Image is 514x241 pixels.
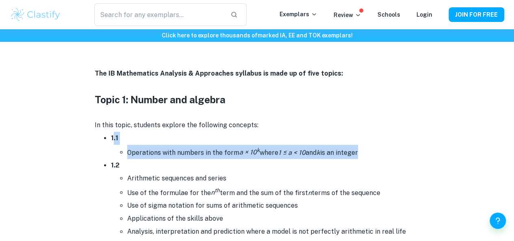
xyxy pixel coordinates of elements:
i: a × 10 [239,148,260,156]
i: k [317,148,320,156]
i: n [308,189,312,196]
sup: k [257,147,260,153]
strong: Topic 1: Number and algebra [95,94,226,105]
p: Exemplars [280,10,317,19]
button: Help and Feedback [490,213,506,229]
input: Search for any exemplars... [94,3,224,26]
li: Analysis, interpretation and prediction where a model is not perfectly arithmetic in real life [127,225,420,238]
li: Arithmetic sequences and series [127,172,420,185]
strong: The IB Mathematics Analysis & Approaches syllabus is made up of five topics: [95,69,343,77]
sup: th [215,187,220,193]
i: n [211,189,220,196]
button: JOIN FOR FREE [449,7,504,22]
li: Applications of the skills above [127,212,420,225]
p: In this topic, students explore the following concepts: [95,119,420,131]
strong: 1.2 [111,161,119,169]
li: Operations with numbers in the form where and is an integer [127,145,420,159]
strong: 1.1 [111,134,118,142]
h6: Click here to explore thousands of marked IA, EE and TOK exemplars ! [2,31,512,40]
li: Use of the formulae for the term and the sum of the first terms of the sequence [127,185,420,199]
a: Schools [377,11,400,18]
i: 1 ≤ a < 10 [278,148,306,156]
a: Login [416,11,432,18]
p: Review [334,11,361,20]
li: Use of sigma notation for sums of arithmetic sequences [127,199,420,212]
img: Clastify logo [10,7,61,23]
